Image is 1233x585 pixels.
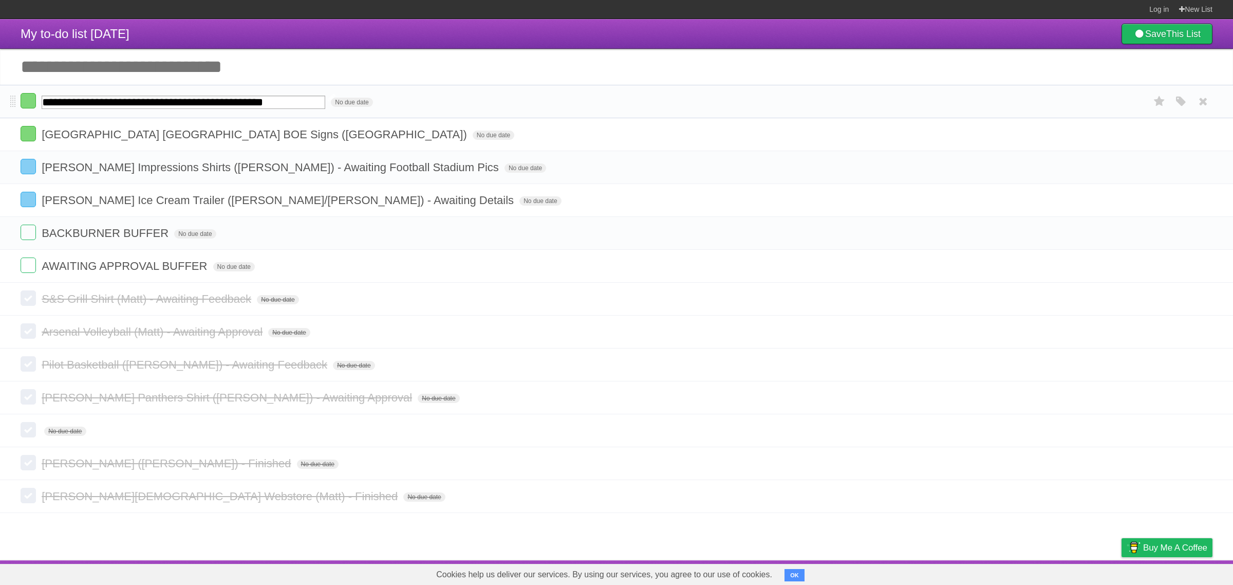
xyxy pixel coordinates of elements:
span: BACKBURNER BUFFER [42,227,171,240]
span: No due date [174,229,216,239]
label: Done [21,290,36,306]
a: Terms [1073,563,1096,582]
span: AWAITING APPROVAL BUFFER [42,260,210,272]
label: Done [21,258,36,273]
label: Done [21,323,36,339]
span: My to-do list [DATE] [21,27,129,41]
span: [PERSON_NAME] Panthers Shirt ([PERSON_NAME]) - Awaiting Approval [42,391,415,404]
span: S&S Grill Shirt (Matt) - Awaiting Feedback [42,292,254,305]
label: Done [21,225,36,240]
label: Done [21,389,36,405]
span: No due date [473,131,514,140]
span: No due date [44,427,86,436]
span: [GEOGRAPHIC_DATA] [GEOGRAPHIC_DATA] BOE Signs ([GEOGRAPHIC_DATA]) [42,128,470,141]
span: Pilot Basketball ([PERSON_NAME]) - Awaiting Feedback [42,358,330,371]
img: Buy me a coffee [1127,539,1141,556]
a: Privacy [1108,563,1135,582]
span: No due date [268,328,310,337]
label: Done [21,455,36,470]
span: [PERSON_NAME] Impressions Shirts ([PERSON_NAME]) - Awaiting Football Stadium Pics [42,161,501,174]
a: About [985,563,1006,582]
a: Buy me a coffee [1122,538,1212,557]
label: Done [21,93,36,108]
span: No due date [418,394,459,403]
span: Arsenal Volleyball (Matt) - Awaiting Approval [42,325,265,338]
span: Cookies help us deliver our services. By using our services, you agree to our use of cookies. [426,564,782,585]
span: [PERSON_NAME] ([PERSON_NAME]) - Finished [42,457,293,470]
label: Done [21,356,36,372]
span: No due date [213,262,255,271]
span: No due date [519,196,561,206]
span: Buy me a coffee [1143,539,1207,557]
span: No due date [403,492,445,502]
span: [PERSON_NAME] Ice Cream Trailer ([PERSON_NAME]/[PERSON_NAME]) - Awaiting Details [42,194,516,207]
a: Suggest a feature [1148,563,1212,582]
span: [PERSON_NAME][DEMOGRAPHIC_DATA] Webstore (Matt) - Finished [42,490,400,503]
span: No due date [333,361,375,370]
span: No due date [505,163,546,173]
label: Done [21,159,36,174]
label: Done [21,422,36,437]
label: Done [21,126,36,141]
span: No due date [257,295,298,304]
label: Done [21,488,36,503]
span: No due date [331,98,372,107]
label: Star task [1150,93,1169,110]
b: This List [1166,29,1201,39]
button: OK [784,569,805,581]
span: No due date [297,460,339,469]
a: SaveThis List [1122,24,1212,44]
label: Done [21,192,36,207]
a: Developers [1019,563,1060,582]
